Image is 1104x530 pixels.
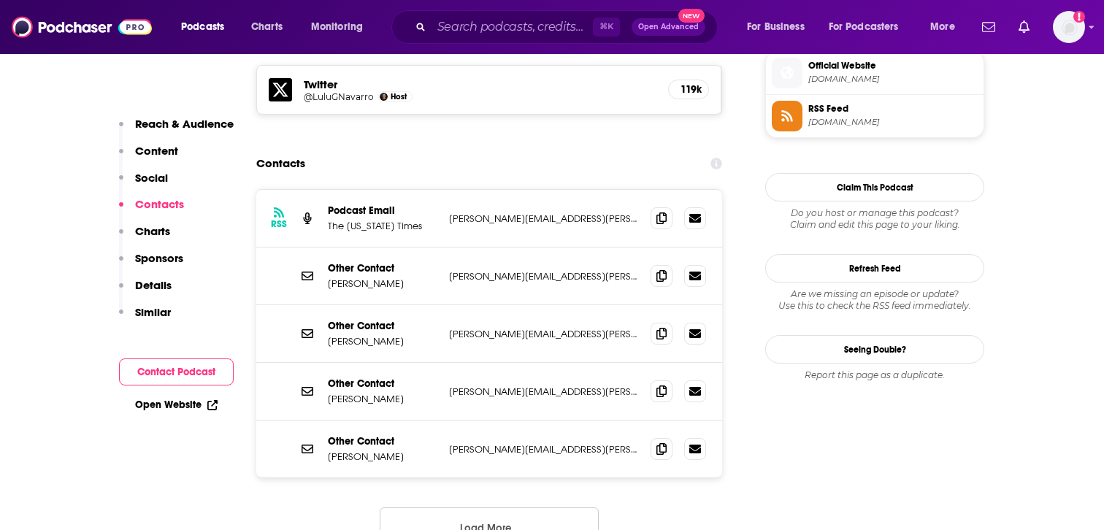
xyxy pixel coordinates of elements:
p: [PERSON_NAME] [328,450,437,463]
button: open menu [920,15,973,39]
p: [PERSON_NAME][EMAIL_ADDRESS][PERSON_NAME][DOMAIN_NAME] [449,212,639,225]
p: [PERSON_NAME][EMAIL_ADDRESS][PERSON_NAME][DOMAIN_NAME] [449,328,639,340]
span: RSS Feed [808,102,978,115]
h3: RSS [271,218,287,230]
p: [PERSON_NAME][EMAIL_ADDRESS][PERSON_NAME][DOMAIN_NAME] [449,385,639,398]
button: open menu [737,15,823,39]
a: Show notifications dropdown [1013,15,1035,39]
a: Seeing Double? [765,335,984,364]
p: Other Contact [328,377,437,390]
button: Show profile menu [1053,11,1085,43]
input: Search podcasts, credits, & more... [432,15,593,39]
p: Contacts [135,197,184,211]
span: For Business [747,17,805,37]
span: Do you host or manage this podcast? [765,207,984,219]
p: [PERSON_NAME] [328,277,437,290]
button: Sponsors [119,251,183,278]
button: open menu [301,15,382,39]
button: Charts [119,224,170,251]
p: [PERSON_NAME] [328,335,437,347]
button: Details [119,278,172,305]
span: Open Advanced [638,23,699,31]
h2: Contacts [256,150,305,177]
span: Podcasts [181,17,224,37]
span: Host [391,92,407,101]
div: Search podcasts, credits, & more... [405,10,732,44]
span: feeds.simplecast.com [808,117,978,128]
div: Claim and edit this page to your liking. [765,207,984,231]
p: [PERSON_NAME] [328,393,437,405]
span: Logged in as lkingsley [1053,11,1085,43]
span: For Podcasters [829,17,899,37]
p: Other Contact [328,262,437,274]
svg: Add a profile image [1073,11,1085,23]
p: Social [135,171,168,185]
span: Charts [251,17,283,37]
p: [PERSON_NAME][EMAIL_ADDRESS][PERSON_NAME][DOMAIN_NAME] [449,443,639,456]
button: Contacts [119,197,184,224]
a: Charts [242,15,291,39]
button: Content [119,144,178,171]
p: The [US_STATE] Times [328,220,437,232]
p: Sponsors [135,251,183,265]
p: Details [135,278,172,292]
button: Reach & Audience [119,117,234,144]
p: Other Contact [328,435,437,448]
button: Open AdvancedNew [632,18,705,36]
h5: 119k [681,83,697,96]
a: Show notifications dropdown [976,15,1001,39]
p: Other Contact [328,320,437,332]
button: Refresh Feed [765,254,984,283]
p: Charts [135,224,170,238]
span: New [678,9,705,23]
div: Report this page as a duplicate. [765,369,984,381]
button: Contact Podcast [119,358,234,385]
span: Monitoring [311,17,363,37]
span: Official Website [808,59,978,72]
p: Podcast Email [328,204,437,217]
button: Social [119,171,168,198]
img: Podchaser - Follow, Share and Rate Podcasts [12,13,152,41]
button: open menu [819,15,920,39]
p: Similar [135,305,171,319]
span: ⌘ K [593,18,620,37]
h5: Twitter [304,77,656,91]
button: open menu [171,15,243,39]
img: Lulu Garcia-Navarro [380,93,388,101]
button: Claim This Podcast [765,173,984,201]
p: Reach & Audience [135,117,234,131]
p: Content [135,144,178,158]
a: RSS Feed[DOMAIN_NAME] [772,101,978,131]
a: Official Website[DOMAIN_NAME] [772,58,978,88]
p: [PERSON_NAME][EMAIL_ADDRESS][PERSON_NAME][DOMAIN_NAME] [449,270,639,283]
img: User Profile [1053,11,1085,43]
a: Open Website [135,399,218,411]
span: nytimes.com [808,74,978,85]
button: Similar [119,305,171,332]
a: @LuluGNavarro [304,91,374,102]
span: More [930,17,955,37]
div: Are we missing an episode or update? Use this to check the RSS feed immediately. [765,288,984,312]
